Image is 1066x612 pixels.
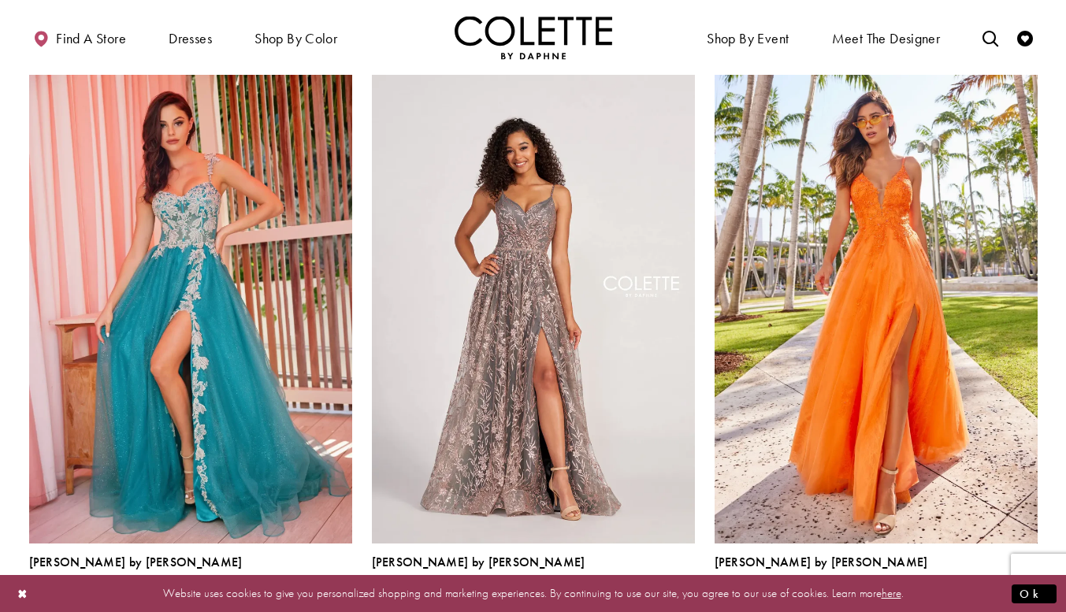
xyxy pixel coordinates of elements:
[113,583,953,604] p: Website uses cookies to give you personalized shopping and marketing experiences. By continuing t...
[165,16,216,59] span: Dresses
[715,555,928,588] div: Colette by Daphne Style No. CL2025
[29,74,352,543] a: Visit Colette by Daphne Style No. CL2020 Page
[828,16,945,59] a: Meet the designer
[715,74,1038,543] a: Visit Colette by Daphne Style No. CL2025 Page
[29,554,243,570] span: [PERSON_NAME] by [PERSON_NAME]
[372,74,695,543] a: Visit Colette by Daphne Style No. CL2022 Page
[372,555,585,588] div: Colette by Daphne Style No. CL2022
[251,16,341,59] span: Shop by color
[9,580,36,607] button: Close Dialog
[1013,16,1037,59] a: Check Wishlist
[832,31,941,46] span: Meet the designer
[455,16,612,59] a: Visit Home Page
[1012,584,1057,603] button: Submit Dialog
[169,31,212,46] span: Dresses
[372,554,585,570] span: [PERSON_NAME] by [PERSON_NAME]
[707,31,789,46] span: Shop By Event
[455,16,612,59] img: Colette by Daphne
[56,31,126,46] span: Find a store
[29,555,243,588] div: Colette by Daphne Style No. CL2020
[882,585,901,601] a: here
[979,16,1002,59] a: Toggle search
[29,16,130,59] a: Find a store
[254,31,337,46] span: Shop by color
[703,16,793,59] span: Shop By Event
[715,554,928,570] span: [PERSON_NAME] by [PERSON_NAME]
